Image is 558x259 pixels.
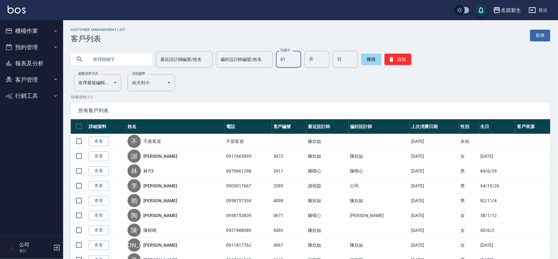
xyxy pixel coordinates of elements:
[143,212,177,219] a: [PERSON_NAME]
[526,4,550,16] button: 登出
[3,39,61,56] button: 預約管理
[475,4,488,16] button: save
[71,34,125,43] h3: 客戶列表
[3,88,61,104] button: 行銷工具
[89,226,109,235] a: 查看
[307,223,349,238] td: 陳欣如
[128,224,141,237] div: 陳
[225,134,272,149] td: 不留客資
[459,164,479,179] td: 男
[89,240,109,250] a: 查看
[78,71,98,76] label: 顧客排序方式
[459,208,479,223] td: 女
[280,48,290,53] label: 民國年
[491,4,524,17] button: 名留新生
[479,164,516,179] td: 84/6/29
[143,242,177,248] a: [PERSON_NAME]
[459,119,479,134] th: 性別
[459,223,479,238] td: 女
[349,193,410,208] td: 陳欣如
[530,30,550,41] a: 新增
[128,179,141,192] div: 李
[128,209,141,222] div: 陶
[479,223,516,238] td: 60/6/2
[225,238,272,253] td: 0911817762
[272,208,307,223] td: 0671
[143,197,177,204] a: [PERSON_NAME]
[89,151,109,161] a: 查看
[132,71,145,76] label: 呈現順序
[410,149,459,164] td: [DATE]
[459,149,479,164] td: 女
[349,208,410,223] td: [PERSON_NAME]
[89,196,109,206] a: 查看
[479,208,516,223] td: 58/1/12
[143,227,157,233] a: 陳郁晴
[225,193,272,208] td: 0958757304
[5,241,18,254] img: Person
[501,6,521,14] div: 名留新生
[89,137,109,146] a: 查看
[410,238,459,253] td: [DATE]
[307,134,349,149] td: 陳欣如
[479,149,516,164] td: [DATE]
[126,119,225,134] th: 姓名
[87,119,126,134] th: 詳細資料
[225,164,272,179] td: 0970661298
[128,74,175,91] div: 由大到小
[3,55,61,72] button: 報表及分析
[349,238,410,253] td: 陳欣如
[272,193,307,208] td: 4098
[143,138,161,144] a: 不留客資
[410,179,459,193] td: [DATE]
[479,238,516,253] td: [DATE]
[410,134,459,149] td: [DATE]
[71,94,550,100] p: 50 筆資料, 1 / 1
[143,183,177,189] a: [PERSON_NAME]
[225,223,272,238] td: 0921988089
[349,179,410,193] td: 公司
[307,193,349,208] td: 陳欣如
[410,119,459,134] th: 上次消費日期
[307,238,349,253] td: 陳欣如
[128,238,141,252] div: [PERSON_NAME]
[19,242,51,248] h5: 公司
[479,193,516,208] td: 82/11/4
[88,51,148,68] input: 搜尋關鍵字
[128,164,141,178] div: 林
[3,72,61,88] button: 客戶管理
[128,150,141,163] div: 謝
[349,119,410,134] th: 偏好設計師
[307,208,349,223] td: 陳晴心
[459,238,479,253] td: 女
[272,149,307,164] td: 3472
[272,238,307,253] td: 4567
[225,119,272,134] th: 電話
[410,208,459,223] td: [DATE]
[307,164,349,179] td: 陳晴心
[71,28,125,32] h2: Customer Management List
[78,108,543,114] span: 所有客戶列表
[410,193,459,208] td: [DATE]
[128,135,141,148] div: 不
[225,149,272,164] td: 0917665895
[143,153,177,159] a: [PERSON_NAME]
[307,179,349,193] td: 謝宛茹
[479,179,516,193] td: 64/10/26
[272,179,307,193] td: 2285
[225,208,272,223] td: 0958753839
[385,54,411,65] button: 清除
[74,74,121,91] div: 依序最後編輯時間
[349,149,410,164] td: 陳欣如
[516,119,550,134] th: 客戶來源
[272,119,307,134] th: 客戶編號
[459,134,479,149] td: 未知
[479,119,516,134] th: 生日
[3,23,61,39] button: 櫃檯作業
[459,179,479,193] td: 男
[225,179,272,193] td: 0903017667
[272,223,307,238] td: 6383
[272,164,307,179] td: 2411
[410,164,459,179] td: [DATE]
[89,181,109,191] a: 查看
